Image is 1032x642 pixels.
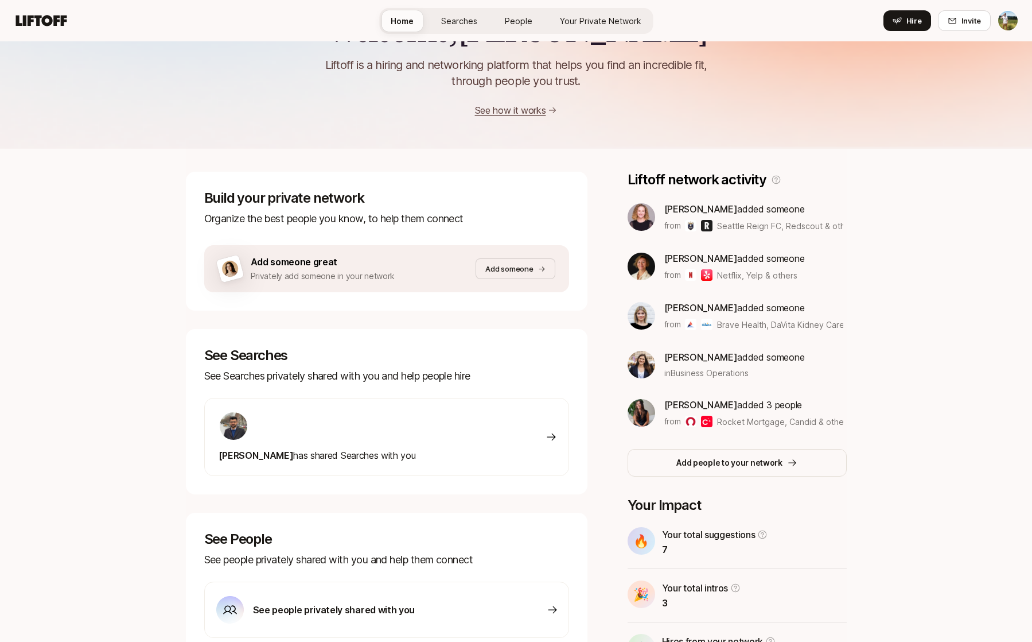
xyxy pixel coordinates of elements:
[628,449,847,477] button: Add people to your network
[664,399,738,411] span: [PERSON_NAME]
[628,581,655,608] div: 🎉
[685,269,696,281] img: Netflix
[251,254,395,269] p: Add someone great
[685,416,696,427] img: Rocket Mortgage
[662,527,755,542] p: Your total suggestions
[662,595,741,610] p: 3
[664,203,738,215] span: [PERSON_NAME]
[998,10,1018,31] button: Tyler Kieft
[204,531,569,547] p: See People
[326,13,706,48] h2: Welcome, [PERSON_NAME]
[664,397,844,412] p: added 3 people
[475,105,546,116] a: See how it works
[685,220,696,231] img: Seattle Reign FC
[664,302,738,314] span: [PERSON_NAME]
[664,251,805,266] p: added someone
[496,10,542,32] a: People
[662,581,729,595] p: Your total intros
[220,259,239,279] img: add-someone-great-cta-avatar.png
[253,602,415,617] p: See people privately shared with you
[391,15,414,27] span: Home
[664,202,844,216] p: added someone
[220,412,247,440] img: bd4da4d7_5cf5_45b3_8595_1454a3ab2b2e.jpg
[485,263,533,274] p: Add someone
[998,11,1018,30] img: Tyler Kieft
[311,57,722,89] p: Liftoff is a hiring and networking platform that helps you find an incredible fit, through people...
[628,253,655,280] img: 12ecefdb_596c_45d0_a494_8b7a08a30bfa.jpg
[664,350,805,365] p: added someone
[219,450,416,461] span: has shared Searches with you
[381,10,423,32] a: Home
[664,415,681,428] p: from
[664,268,681,282] p: from
[701,220,712,231] img: Redscout
[628,172,766,188] p: Liftoff network activity
[717,320,879,330] span: Brave Health, DaVita Kidney Care & others
[505,15,532,27] span: People
[664,367,749,379] span: in Business Operations
[628,527,655,555] div: 🔥
[628,203,655,231] img: d8d4dcb0_f44a_4ef0_b2aa_23c5eb87430b.jpg
[664,351,738,363] span: [PERSON_NAME]
[664,219,681,233] p: from
[938,10,991,31] button: Invite
[219,450,294,461] span: [PERSON_NAME]
[701,269,712,281] img: Yelp
[906,15,922,26] span: Hire
[204,552,569,568] p: See people privately shared with you and help them connect
[628,302,655,330] img: a76236c4_073d_4fdf_a851_9ba080c9706f.jpg
[441,15,477,27] span: Searches
[717,269,797,281] span: Netflix, Yelp & others
[961,15,981,26] span: Invite
[251,269,395,283] p: Privately add someone in your network
[204,211,569,227] p: Organize the best people you know, to help them connect
[628,497,847,513] p: Your Impact
[628,399,655,427] img: 33ee49e1_eec9_43f1_bb5d_6b38e313ba2b.jpg
[883,10,931,31] button: Hire
[676,456,782,470] p: Add people to your network
[628,351,655,378] img: b1202ca0_7323_4e9c_9505_9ab82ba382f2.jpg
[664,253,738,264] span: [PERSON_NAME]
[204,190,569,206] p: Build your private network
[701,416,712,427] img: Candid
[664,318,681,331] p: from
[685,319,696,330] img: Brave Health
[717,221,857,231] span: Seattle Reign FC, Redscout & others
[662,542,768,557] p: 7
[701,319,712,330] img: DaVita Kidney Care
[204,368,569,384] p: See Searches privately shared with you and help people hire
[432,10,486,32] a: Searches
[204,347,569,363] p: See Searches
[560,15,641,27] span: Your Private Network
[476,258,555,279] button: Add someone
[664,300,844,315] p: added someone
[717,417,851,427] span: Rocket Mortgage, Candid & others
[551,10,651,32] a: Your Private Network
